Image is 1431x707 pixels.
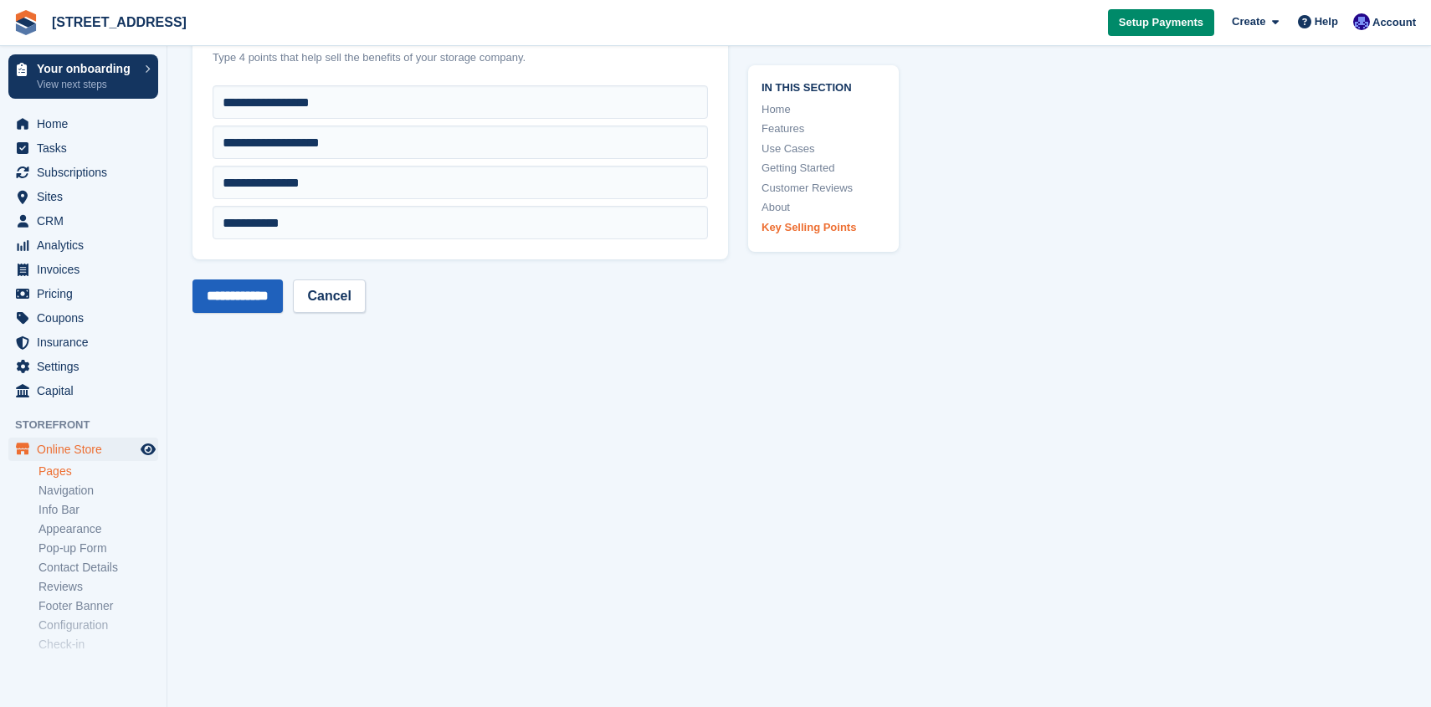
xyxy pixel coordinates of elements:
[37,258,137,281] span: Invoices
[37,112,137,136] span: Home
[37,438,137,461] span: Online Store
[762,219,885,236] a: Key Selling Points
[8,54,158,99] a: Your onboarding View next steps
[1119,14,1203,31] span: Setup Payments
[13,10,38,35] img: stora-icon-8386f47178a22dfd0bd8f6a31ec36ba5ce8667c1dd55bd0f319d3a0aa187defe.svg
[8,258,158,281] a: menu
[762,160,885,177] a: Getting Started
[8,209,158,233] a: menu
[38,579,158,595] a: Reviews
[37,355,137,378] span: Settings
[762,180,885,197] a: Customer Reviews
[762,199,885,216] a: About
[8,306,158,330] a: menu
[38,521,158,537] a: Appearance
[37,233,137,257] span: Analytics
[38,560,158,576] a: Contact Details
[138,439,158,459] a: Preview store
[37,77,136,92] p: View next steps
[8,438,158,461] a: menu
[8,355,158,378] a: menu
[37,209,137,233] span: CRM
[293,279,365,313] a: Cancel
[37,161,137,184] span: Subscriptions
[762,141,885,157] a: Use Cases
[8,136,158,160] a: menu
[1232,13,1265,30] span: Create
[45,8,193,36] a: [STREET_ADDRESS]
[1372,14,1416,31] span: Account
[762,120,885,137] a: Features
[38,598,158,614] a: Footer Banner
[1353,13,1370,30] img: Jem Plester
[37,136,137,160] span: Tasks
[1315,13,1338,30] span: Help
[38,617,158,633] a: Configuration
[213,49,708,66] div: Type 4 points that help sell the benefits of your storage company.
[1108,9,1214,37] a: Setup Payments
[37,379,137,402] span: Capital
[38,637,158,653] a: Check-in
[8,233,158,257] a: menu
[15,417,167,433] span: Storefront
[8,185,158,208] a: menu
[762,101,885,118] a: Home
[37,63,136,74] p: Your onboarding
[37,282,137,305] span: Pricing
[8,330,158,354] a: menu
[762,79,885,95] span: In this section
[8,161,158,184] a: menu
[8,379,158,402] a: menu
[38,540,158,556] a: Pop-up Form
[37,185,137,208] span: Sites
[37,330,137,354] span: Insurance
[38,464,158,479] a: Pages
[38,502,158,518] a: Info Bar
[8,112,158,136] a: menu
[37,306,137,330] span: Coupons
[38,483,158,499] a: Navigation
[8,282,158,305] a: menu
